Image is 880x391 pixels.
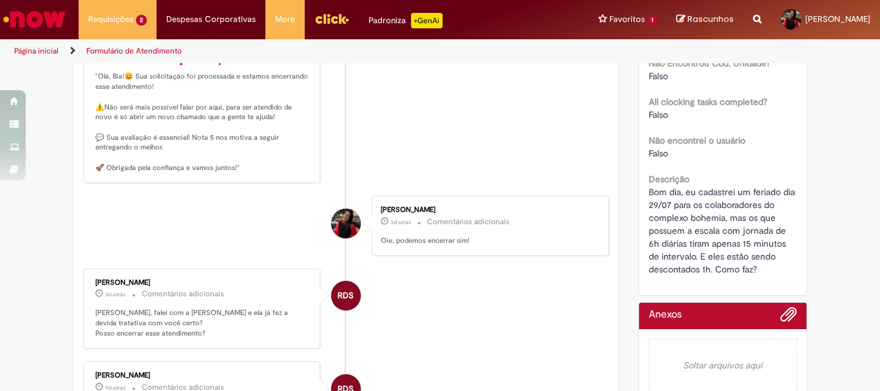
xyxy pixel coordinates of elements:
[105,291,126,298] time: 26/08/2025 16:51:29
[338,280,354,311] span: RDS
[687,13,734,25] span: Rascunhos
[14,46,59,56] a: Página inicial
[427,216,510,227] small: Comentários adicionais
[390,218,411,226] span: 3d atrás
[676,14,734,26] a: Rascunhos
[95,279,310,287] div: [PERSON_NAME]
[95,372,310,379] div: [PERSON_NAME]
[10,39,577,63] ul: Trilhas de página
[314,9,349,28] img: click_logo_yellow_360x200.png
[649,57,770,69] b: Não Encontrou Cód. Unidade?
[88,13,133,26] span: Requisições
[1,6,68,32] img: ServiceNow
[609,13,645,26] span: Favoritos
[95,53,310,173] p: "Olá, Bia!😄 Sua solicitação foi processada e estamos encerrando esse atendimento! ⚠️Não será mais...
[142,289,224,300] small: Comentários adicionais
[275,13,295,26] span: More
[411,13,443,28] p: +GenAi
[86,46,182,56] a: Formulário de Atendimento
[390,218,411,226] time: 26/08/2025 17:50:13
[136,15,147,26] span: 2
[649,135,745,146] b: Não encontrei o usuário
[649,309,682,321] h2: Anexos
[647,15,657,26] span: 1
[331,281,361,310] div: Raquel De Souza
[649,109,668,120] span: Falso
[649,173,689,185] b: Descrição
[805,14,870,24] span: [PERSON_NAME]
[166,13,256,26] span: Despesas Corporativas
[649,148,668,159] span: Falso
[649,96,767,108] b: All clocking tasks completed?
[331,209,361,238] div: Beatriz Fontes
[381,236,595,246] p: Oie, podemos encerrar sim!
[105,291,126,298] span: 3d atrás
[649,186,798,275] span: Bom dia, eu cadastrei um feriado dia 29/07 para os colaboradores do complexo bohemia, mas os que ...
[780,306,797,329] button: Adicionar anexos
[95,308,310,338] p: [PERSON_NAME], falei com a [PERSON_NAME] e ela já fez a devida tratativa com você certo? Posso en...
[649,70,668,82] span: Falso
[381,206,595,214] div: [PERSON_NAME]
[368,13,443,28] div: Padroniza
